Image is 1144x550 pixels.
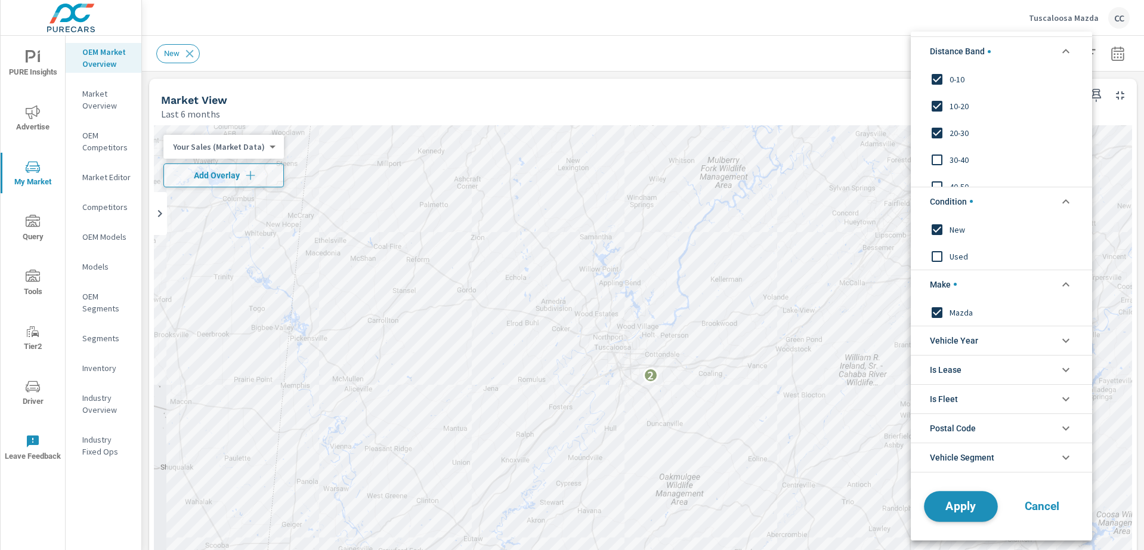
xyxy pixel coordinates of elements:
div: Used [911,243,1090,270]
div: 20-30 [911,119,1090,146]
div: Mazda [911,299,1090,326]
span: 0-10 [950,72,1080,86]
div: 30-40 [911,146,1090,173]
span: Vehicle Segment [930,443,994,472]
div: 40-50 [911,173,1090,200]
span: 20-30 [950,126,1080,140]
span: Vehicle Year [930,326,978,355]
div: 10-20 [911,92,1090,119]
ul: filter options [911,32,1092,477]
span: Condition [930,187,973,216]
div: 0-10 [911,66,1090,92]
span: New [950,222,1080,236]
span: 40-50 [950,180,1080,194]
button: Apply [924,491,998,522]
div: New [911,216,1090,243]
span: Distance Band [930,37,991,66]
span: Postal Code [930,414,976,443]
span: Apply [936,500,985,512]
span: Cancel [1018,501,1066,512]
span: 10-20 [950,99,1080,113]
span: Mazda [950,305,1080,319]
span: Make [930,270,957,299]
span: 30-40 [950,153,1080,167]
button: Cancel [1006,492,1078,521]
span: Used [950,249,1080,263]
span: Is Lease [930,356,961,384]
span: Is Fleet [930,385,958,413]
